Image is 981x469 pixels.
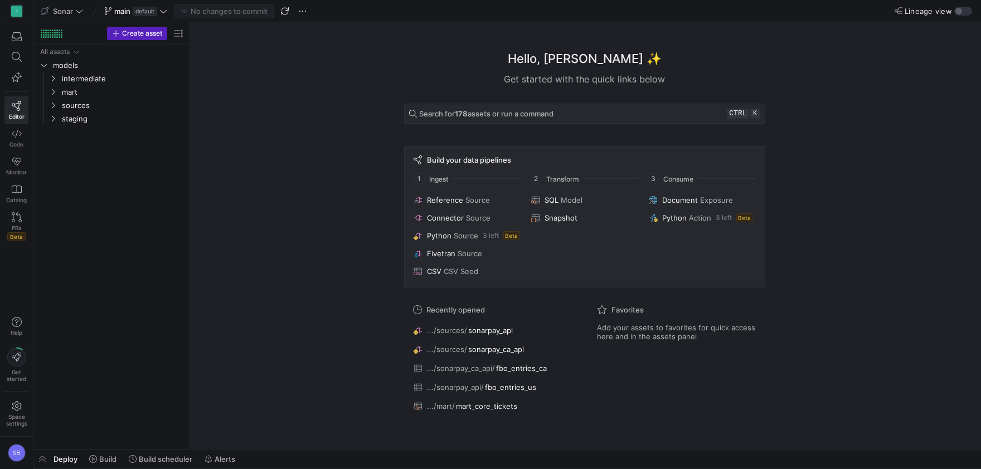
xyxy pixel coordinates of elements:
span: main [114,7,130,16]
button: .../sonarpay_api/fbo_entries_us [411,380,575,394]
span: Model [561,196,582,204]
button: .../sonarpay_ca_api/fbo_entries_ca [411,361,575,375]
a: Code [4,124,28,152]
span: default [133,7,157,16]
span: Catalog [6,197,27,203]
span: Monitor [6,169,27,175]
span: 3 left [716,214,732,222]
span: fbo_entries_ca [496,364,547,373]
span: Action [689,213,711,222]
div: Press SPACE to select this row. [38,85,185,99]
span: sources [62,99,183,112]
span: Snapshot [545,213,577,222]
button: FivetranSource [411,247,522,260]
button: maindefault [101,4,170,18]
strong: 178 [455,109,468,118]
button: .../sources/sonarpay_api [411,323,575,338]
div: Get started with the quick links below [404,72,765,86]
span: Exposure [700,196,733,204]
button: ConnectorSource [411,211,522,224]
span: Recently opened [426,305,485,314]
span: staging [62,113,183,125]
span: Code [9,141,23,148]
span: sonarpay_api [468,326,513,335]
div: S [11,6,22,17]
span: Beta [503,231,519,240]
a: PRsBeta [4,208,28,246]
div: Press SPACE to select this row. [38,99,185,112]
span: Connector [427,213,464,222]
span: mart_core_tickets [456,402,517,411]
span: SQL [545,196,559,204]
span: .../sonarpay_ca_api/ [427,364,495,373]
span: Source [458,249,482,258]
kbd: ctrl [727,109,749,119]
button: SB [4,441,28,465]
div: SB [8,444,26,462]
button: Help [4,312,28,341]
button: ReferenceSource [411,193,522,207]
span: Add your assets to favorites for quick access here and in the assets panel [597,323,756,341]
a: Editor [4,96,28,124]
a: Catalog [4,180,28,208]
span: Favorites [611,305,644,314]
span: PRs [12,224,21,231]
button: Create asset [107,27,167,40]
button: Alerts [200,450,240,468]
span: Help [9,329,23,336]
span: Python [427,231,451,240]
span: Space settings [6,413,27,427]
h1: Hello, [PERSON_NAME] ✨ [508,50,662,68]
button: Getstarted [4,343,28,387]
button: .../sources/sonarpay_ca_api [411,342,575,356]
span: Search for assets or run a command [419,109,553,118]
span: .../sources/ [427,345,467,354]
span: Beta [7,232,26,241]
button: PythonAction3 leftBeta [647,211,757,224]
span: CSV Seed [444,267,478,276]
span: models [53,59,183,72]
span: sonarpay_ca_api [468,345,524,354]
span: Source [466,213,490,222]
span: Create asset [122,30,162,37]
span: fbo_entries_us [485,383,536,392]
a: Spacesettings [4,396,28,432]
button: SQLModel [529,193,640,207]
span: Sonar [53,7,73,16]
span: CSV [427,267,441,276]
button: Build scheduler [124,450,197,468]
span: .../mart/ [427,402,455,411]
button: Build [84,450,122,468]
span: Build [99,455,116,463]
span: Source [465,196,490,204]
button: Search for178assets or run a commandctrlk [404,104,765,124]
span: Deploy [54,455,77,463]
span: Reference [427,196,463,204]
button: Snapshot [529,211,640,224]
span: Python [662,213,687,222]
span: Beta [736,213,752,222]
button: PythonSource3 leftBeta [411,229,522,242]
kbd: k [750,109,760,119]
span: Editor [9,113,25,120]
span: Build your data pipelines [427,155,511,164]
span: intermediate [62,72,183,85]
a: S [4,2,28,21]
span: Fivetran [427,249,455,258]
div: Press SPACE to select this row. [38,72,185,85]
span: 3 left [483,232,499,240]
span: Source [454,231,478,240]
div: Press SPACE to select this row. [38,58,185,72]
span: .../sonarpay_api/ [427,383,484,392]
span: Document [662,196,698,204]
a: Monitor [4,152,28,180]
button: .../mart/mart_core_tickets [411,399,575,413]
div: Press SPACE to select this row. [38,112,185,125]
span: Build scheduler [139,455,192,463]
span: Alerts [215,455,235,463]
span: Lineage view [905,7,952,16]
div: Press SPACE to select this row. [38,45,185,58]
span: mart [62,86,183,99]
span: Get started [7,369,26,382]
button: Sonar [38,4,86,18]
